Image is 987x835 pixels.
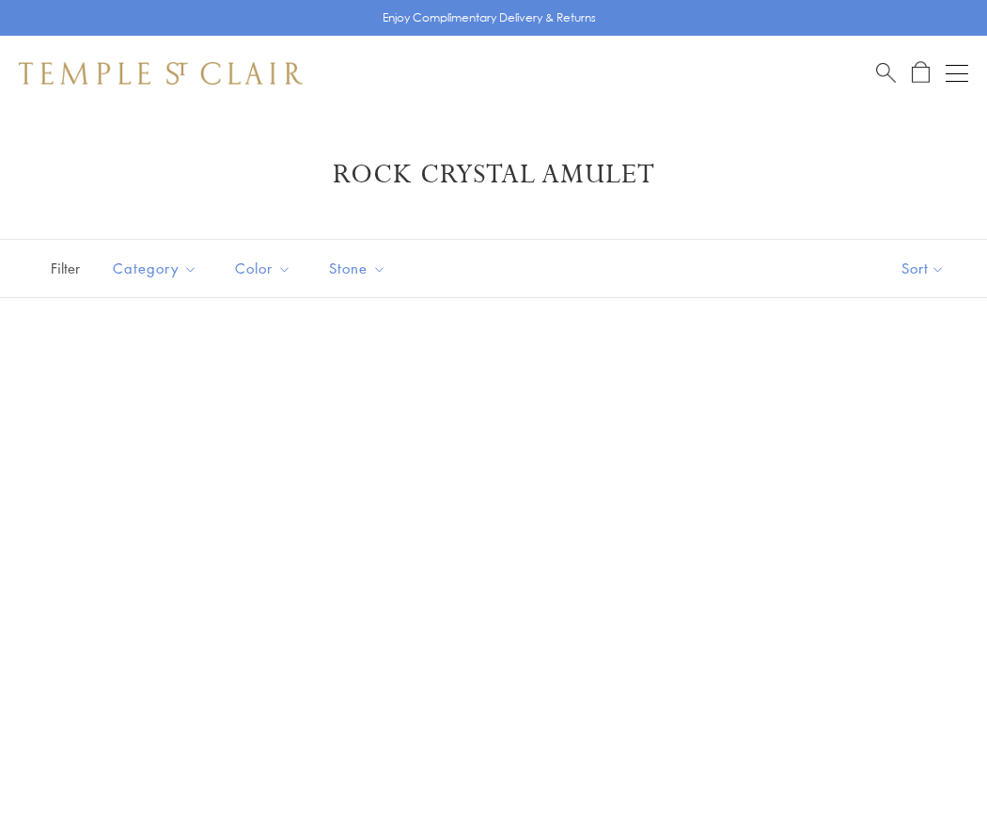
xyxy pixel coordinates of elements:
[383,8,596,27] p: Enjoy Complimentary Delivery & Returns
[221,247,305,290] button: Color
[912,61,930,85] a: Open Shopping Bag
[103,257,211,280] span: Category
[859,240,987,297] button: Show sort by
[226,257,305,280] span: Color
[47,158,940,192] h1: Rock Crystal Amulet
[315,247,400,290] button: Stone
[946,62,968,85] button: Open navigation
[876,61,896,85] a: Search
[320,257,400,280] span: Stone
[19,62,303,85] img: Temple St. Clair
[99,247,211,290] button: Category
